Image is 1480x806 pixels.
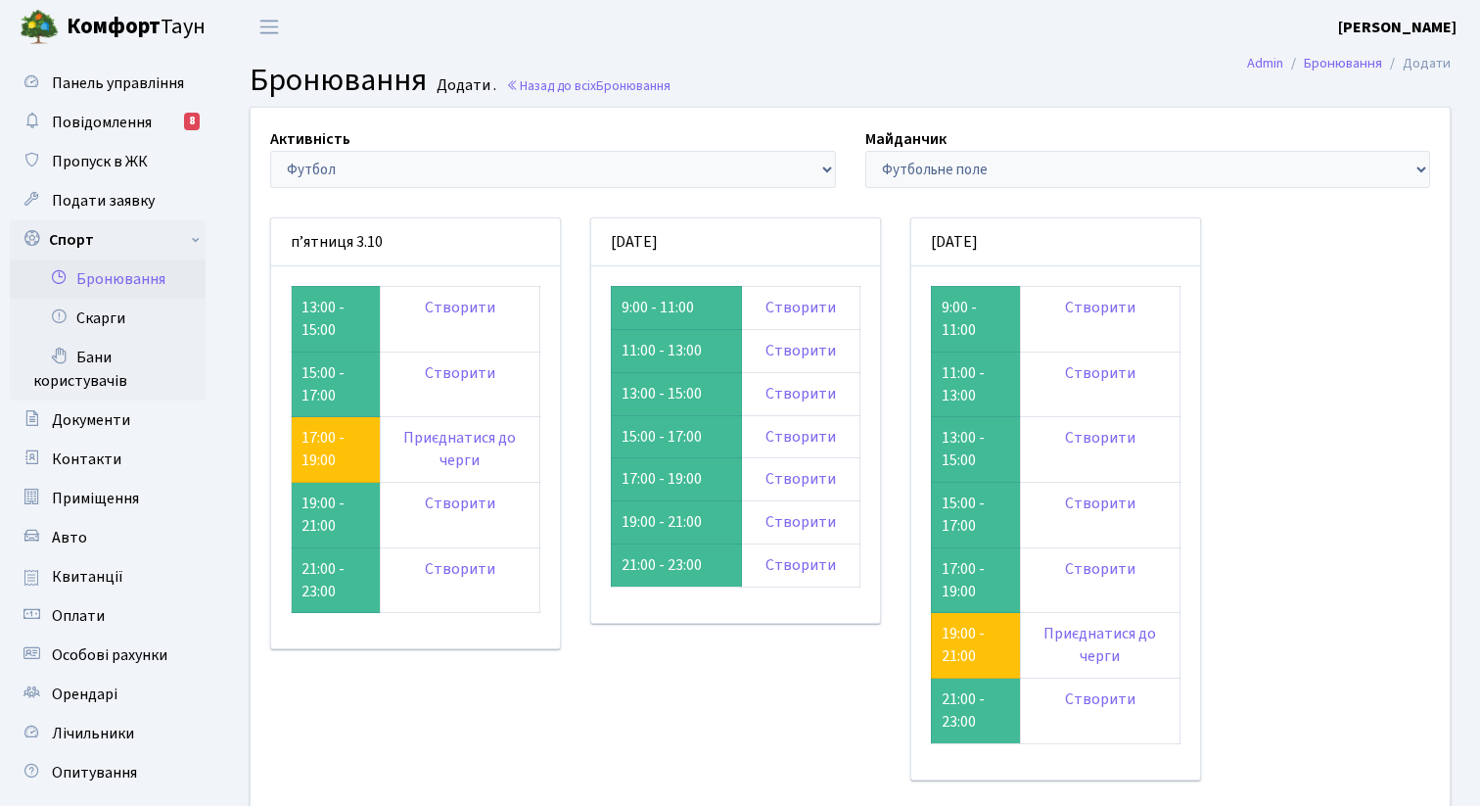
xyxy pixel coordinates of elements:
a: Створити [1065,688,1135,710]
a: 17:00 - 19:00 [301,427,345,471]
a: Створити [765,468,836,490]
b: [PERSON_NAME] [1338,17,1457,38]
b: Комфорт [67,11,161,42]
span: Документи [52,409,130,431]
a: Створити [425,558,495,580]
span: Особові рахунки [52,644,167,666]
a: Подати заявку [10,181,206,220]
a: Повідомлення8 [10,103,206,142]
a: Авто [10,518,206,557]
a: Створити [1065,558,1135,580]
a: Створити [1065,362,1135,384]
a: Приміщення [10,479,206,518]
span: Бронювання [250,58,427,103]
a: Створити [765,297,836,318]
td: 11:00 - 13:00 [611,329,741,372]
a: Admin [1247,53,1283,73]
td: 21:00 - 23:00 [292,547,381,613]
span: Квитанції [52,566,123,588]
td: 17:00 - 19:00 [931,547,1020,613]
span: Орендарі [52,684,117,705]
span: Повідомлення [52,112,152,133]
span: Приміщення [52,488,139,509]
span: Лічильники [52,723,134,744]
a: Створити [765,426,836,448]
td: 13:00 - 15:00 [931,417,1020,483]
span: Таун [67,11,206,44]
a: Створити [765,511,836,533]
a: Створити [425,493,495,514]
a: Опитування [10,753,206,792]
td: 9:00 - 11:00 [931,286,1020,352]
a: Створити [765,340,836,361]
td: 21:00 - 23:00 [611,545,741,588]
a: Приєднатися до черги [1043,623,1156,667]
a: Створити [1065,427,1135,449]
div: [DATE] [591,218,880,266]
label: Активність [270,127,350,151]
span: Подати заявку [52,190,155,212]
a: 19:00 - 21:00 [942,623,985,667]
a: Панель управління [10,64,206,103]
span: Панель управління [52,72,184,94]
td: 15:00 - 17:00 [292,352,381,417]
td: 19:00 - 21:00 [611,501,741,545]
a: Створити [765,554,836,576]
a: Оплати [10,596,206,636]
li: Додати [1382,53,1451,74]
a: Орендарі [10,675,206,714]
td: 15:00 - 17:00 [931,483,1020,548]
a: Скарги [10,299,206,338]
label: Майданчик [865,127,947,151]
span: Опитування [52,762,137,783]
td: 11:00 - 13:00 [931,352,1020,417]
a: Спорт [10,220,206,260]
button: Переключити навігацію [245,11,294,43]
a: Створити [1065,297,1135,318]
a: Особові рахунки [10,636,206,675]
span: Контакти [52,449,121,470]
a: Документи [10,401,206,440]
td: 21:00 - 23:00 [931,679,1020,744]
span: Авто [52,527,87,548]
a: Приєднатися до черги [403,427,516,471]
a: Пропуск в ЖК [10,142,206,181]
td: 15:00 - 17:00 [611,415,741,458]
td: 13:00 - 15:00 [292,286,381,352]
a: Створити [1065,493,1135,514]
a: Контакти [10,440,206,479]
div: п’ятниця 3.10 [271,218,560,266]
div: [DATE] [911,218,1200,266]
span: Оплати [52,605,105,627]
td: 17:00 - 19:00 [611,458,741,501]
a: Створити [425,297,495,318]
td: 19:00 - 21:00 [292,483,381,548]
nav: breadcrumb [1218,43,1480,84]
a: Бани користувачів [10,338,206,401]
span: Пропуск в ЖК [52,151,148,172]
div: 8 [184,113,200,130]
a: Лічильники [10,714,206,753]
a: Назад до всіхБронювання [506,76,671,95]
small: Додати . [433,76,496,95]
img: logo.png [20,8,59,47]
td: 9:00 - 11:00 [611,286,741,329]
a: Створити [425,362,495,384]
span: Бронювання [596,76,671,95]
a: [PERSON_NAME] [1338,16,1457,39]
a: Квитанції [10,557,206,596]
a: Бронювання [10,260,206,299]
a: Бронювання [1304,53,1382,73]
td: 13:00 - 15:00 [611,372,741,415]
a: Створити [765,383,836,404]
